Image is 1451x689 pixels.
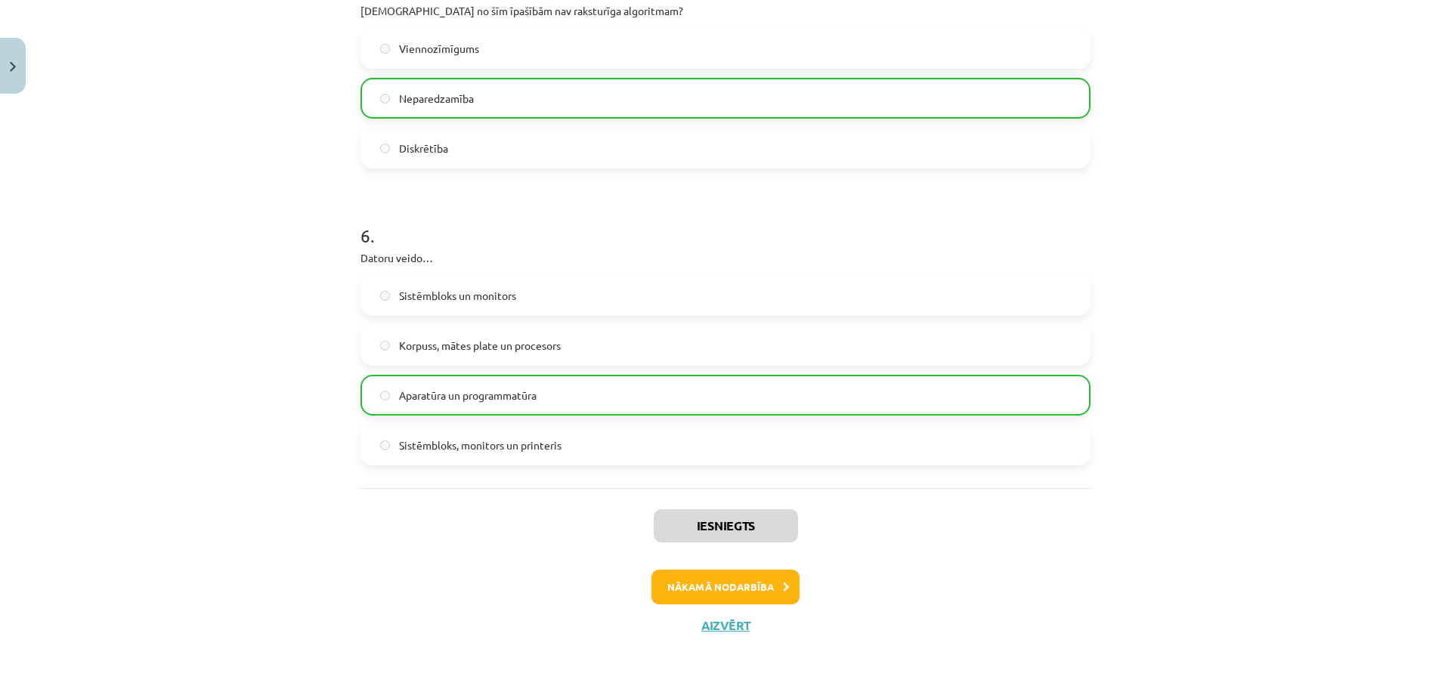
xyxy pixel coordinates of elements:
[697,618,754,633] button: Aizvērt
[380,291,390,301] input: Sistēmbloks un monitors
[399,437,562,453] span: Sistēmbloks, monitors un printeris
[399,141,448,156] span: Diskrētība
[10,62,16,72] img: icon-close-lesson-0947bae3869378f0d4975bcd49f059093ad1ed9edebbc8119c70593378902aed.svg
[399,338,561,354] span: Korpuss, mātes plate un procesors
[380,44,390,54] input: Viennozīmīgums
[380,440,390,450] input: Sistēmbloks, monitors un printeris
[360,250,1091,266] p: Datoru veido…
[380,94,390,104] input: Neparedzamība
[399,91,474,107] span: Neparedzamība
[399,288,516,304] span: Sistēmbloks un monitors
[380,144,390,153] input: Diskrētība
[399,388,537,403] span: Aparatūra un programmatūra
[360,3,1091,19] p: [DEMOGRAPHIC_DATA] no šīm īpašībām nav raksturīga algoritmam?
[360,199,1091,246] h1: 6 .
[399,41,479,57] span: Viennozīmīgums
[380,391,390,400] input: Aparatūra un programmatūra
[651,570,800,604] button: Nākamā nodarbība
[380,341,390,351] input: Korpuss, mātes plate un procesors
[654,509,798,542] button: Iesniegts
